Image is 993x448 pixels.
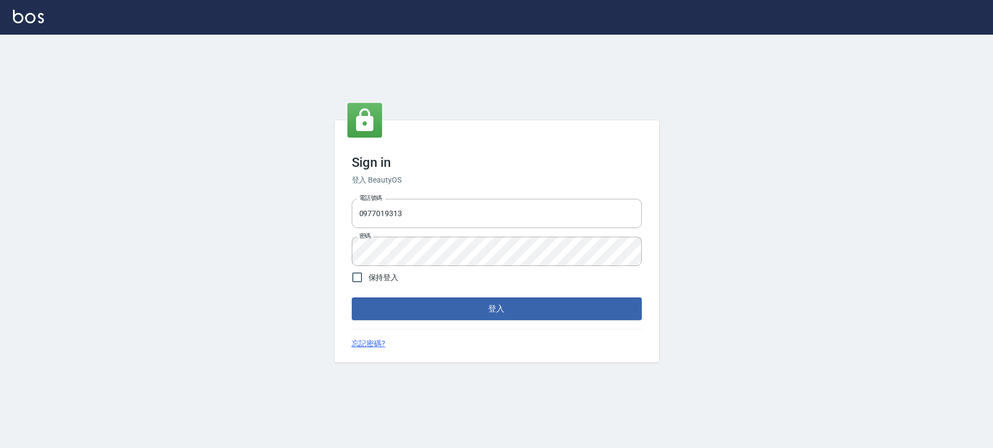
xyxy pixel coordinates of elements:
[369,272,399,283] span: 保持登入
[359,194,382,202] label: 電話號碼
[352,297,642,320] button: 登入
[13,10,44,23] img: Logo
[359,232,371,240] label: 密碼
[352,174,642,186] h6: 登入 BeautyOS
[352,155,642,170] h3: Sign in
[352,338,386,349] a: 忘記密碼?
